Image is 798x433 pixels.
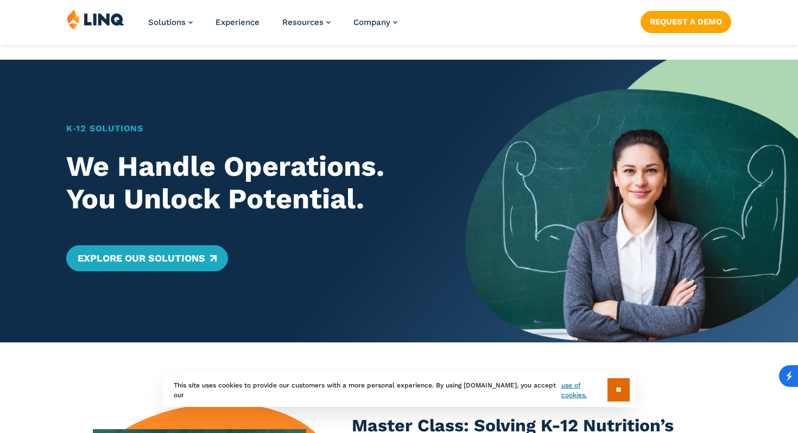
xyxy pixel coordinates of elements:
a: Resources [282,17,331,27]
a: Solutions [148,17,193,27]
a: Company [353,17,397,27]
span: Solutions [148,17,186,27]
img: Home Banner [465,60,798,342]
span: Company [353,17,390,27]
nav: Button Navigation [641,9,731,33]
h2: We Handle Operations. You Unlock Potential. [66,150,433,215]
div: This site uses cookies to provide our customers with a more personal experience. By using [DOMAIN... [163,373,635,407]
a: use of cookies. [561,380,607,400]
span: Resources [282,17,324,27]
a: Request a Demo [641,11,731,33]
h1: K‑12 Solutions [66,122,433,135]
a: Explore Our Solutions [66,245,227,271]
img: LINQ | K‑12 Software [67,9,124,29]
nav: Primary Navigation [148,9,397,44]
a: Experience [216,17,259,27]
